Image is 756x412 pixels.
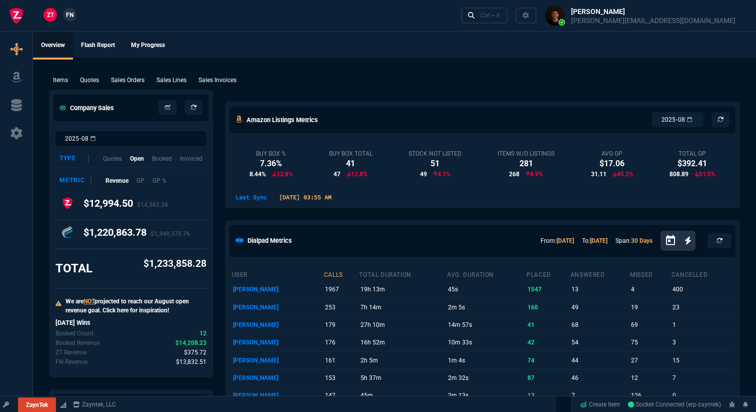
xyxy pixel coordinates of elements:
[233,318,322,332] p: [PERSON_NAME]
[136,176,144,185] p: GP
[175,338,206,348] span: Today's Booked revenue
[55,348,86,357] p: Today's zaynTek revenue
[105,176,128,185] p: Revenue
[249,158,293,170] div: 7.36%
[47,11,54,20] span: ZT
[672,300,732,314] p: 23
[55,338,99,347] p: Today's Booked revenue
[360,353,445,367] p: 2h 5m
[631,237,652,244] a: 30 Days
[672,353,732,367] p: 15
[249,150,293,158] div: Buy Box %
[540,236,574,245] p: From:
[55,261,92,276] h3: TOTAL
[360,318,445,332] p: 27h 10m
[325,300,357,314] p: 253
[671,267,733,281] th: cancelled
[123,32,173,60] a: My Progress
[631,300,669,314] p: 19
[333,170,340,179] span: 47
[448,300,524,314] p: 2m 5s
[323,267,359,281] th: calls
[556,237,574,244] a: [DATE]
[233,300,322,314] p: [PERSON_NAME]
[631,353,669,367] p: 27
[629,267,671,281] th: missed
[233,371,322,385] p: [PERSON_NAME]
[249,170,266,179] span: 8.44%
[55,319,206,327] h6: [DATE] Wins
[669,158,715,170] div: $392.41
[360,371,445,385] p: 5h 37m
[360,335,445,349] p: 16h 52m
[527,388,568,402] p: 13
[184,348,206,357] span: Today's zaynTek revenue
[631,388,669,402] p: 126
[631,282,669,296] p: 4
[582,236,607,245] p: To:
[83,298,94,305] span: NOT
[664,233,684,248] button: Open calendar
[55,357,87,366] p: Today's Fornida revenue
[433,170,450,179] p: 4.1%
[111,76,144,85] p: Sales Orders
[497,158,554,170] div: 281
[233,388,322,402] p: [PERSON_NAME]
[448,388,524,402] p: 2m 13s
[73,32,123,60] a: Flash Report
[571,388,628,402] p: 7
[669,150,715,158] div: Total GP
[672,282,732,296] p: 400
[694,170,715,179] p: 51.5%
[70,400,119,409] a: msbcCompanyName
[576,397,624,412] a: Create Item
[527,282,568,296] p: 1547
[360,388,445,402] p: 45m
[325,335,357,349] p: 176
[325,388,357,402] p: 147
[571,371,628,385] p: 46
[59,154,89,163] div: Type
[448,353,524,367] p: 1m 4s
[152,176,166,185] p: GP %
[143,257,206,271] p: $1,233,858.28
[571,318,628,332] p: 68
[448,282,524,296] p: 45s
[527,335,568,349] p: 42
[628,400,721,409] a: 32Qush_yQ91IVzysAADD
[231,193,271,202] p: Last Sync
[497,150,554,158] div: Items w/o Listings
[527,353,568,367] p: 74
[150,230,190,237] span: $1,349,375.76
[272,170,293,179] p: 12.8%
[346,170,367,179] p: 12.8%
[615,236,652,245] p: Span:
[325,282,357,296] p: 1967
[329,150,372,158] div: Buy Box Total
[358,267,446,281] th: total duration
[571,335,628,349] p: 54
[83,226,190,242] h4: $1,220,863.78
[233,335,322,349] p: [PERSON_NAME]
[233,282,322,296] p: [PERSON_NAME]
[631,335,669,349] p: 75
[446,267,526,281] th: avg. duration
[628,401,721,408] span: Socket Connected (erp-zayntek)
[83,197,168,213] h4: $12,994.50
[571,300,628,314] p: 49
[55,329,93,338] p: Today's Booked count
[672,371,732,385] p: 7
[571,282,628,296] p: 13
[66,11,73,20] span: FN
[325,353,357,367] p: 161
[527,318,568,332] p: 41
[527,300,568,314] p: 160
[246,115,318,125] h5: Amazon Listings Metrics
[198,76,236,85] p: Sales Invoices
[509,170,519,179] span: 268
[672,335,732,349] p: 3
[631,371,669,385] p: 12
[174,348,206,357] p: spec.value
[33,32,73,60] a: Overview
[408,150,461,158] div: Stock Not Listed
